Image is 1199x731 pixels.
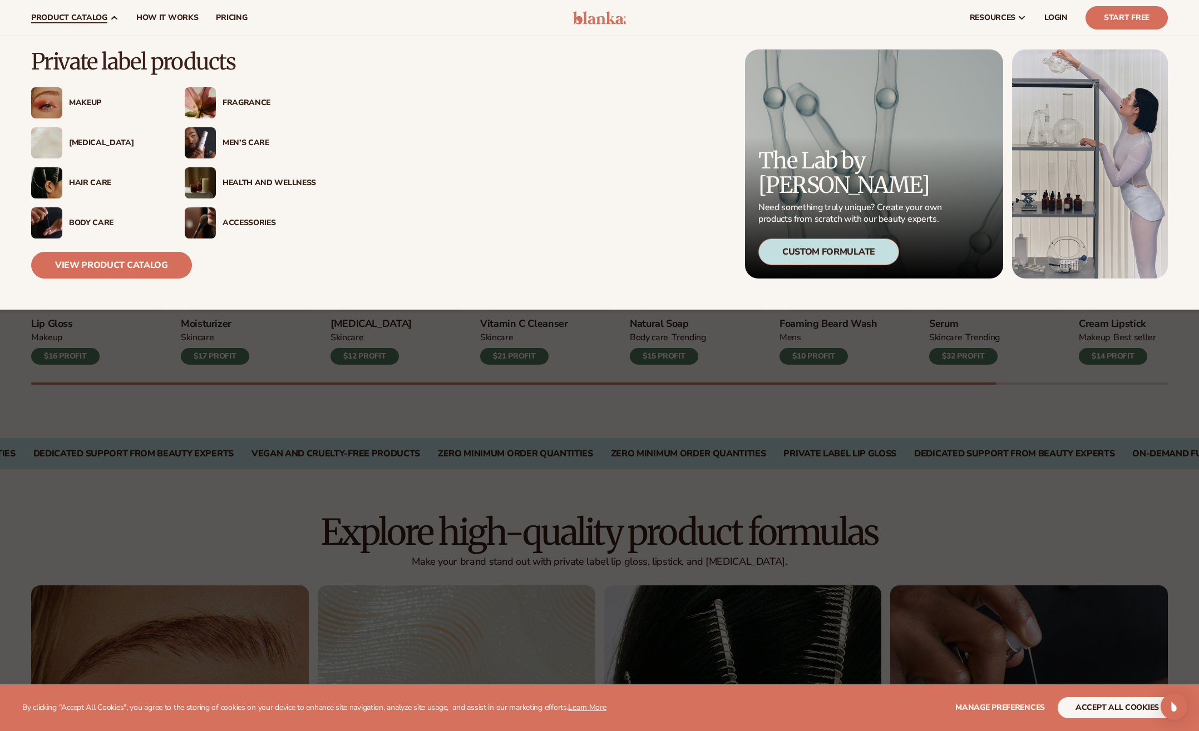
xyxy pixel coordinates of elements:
[136,13,199,22] span: How It Works
[758,238,899,265] div: Custom Formulate
[31,167,162,198] a: Female hair pulled back with clips. Hair Care
[31,49,316,74] p: Private label products
[223,218,316,228] div: Accessories
[185,127,216,158] img: Male holding moisturizer bottle.
[955,702,1045,713] span: Manage preferences
[31,127,62,158] img: Cream moisturizer swatch.
[69,178,162,188] div: Hair Care
[216,13,247,22] span: pricing
[69,218,162,228] div: Body Care
[223,178,316,188] div: Health And Wellness
[223,98,316,108] div: Fragrance
[955,697,1045,718] button: Manage preferences
[69,98,162,108] div: Makeup
[223,138,316,148] div: Men’s Care
[1161,693,1187,720] div: Open Intercom Messenger
[185,167,316,198] a: Candles and incense on table. Health And Wellness
[573,11,626,24] img: logo
[22,703,606,713] p: By clicking "Accept All Cookies", you agree to the storing of cookies on your device to enhance s...
[758,148,945,197] p: The Lab by [PERSON_NAME]
[745,49,1003,279] a: Microscopic product formula. The Lab by [PERSON_NAME] Need something truly unique? Create your ow...
[31,13,107,22] span: product catalog
[185,207,316,238] a: Female with makeup brush. Accessories
[185,87,216,118] img: Pink blooming flower.
[185,207,216,238] img: Female with makeup brush.
[31,87,162,118] a: Female with glitter eye makeup. Makeup
[31,207,162,238] a: Male hand applying moisturizer. Body Care
[970,13,1015,22] span: resources
[758,202,945,225] p: Need something truly unique? Create your own products from scratch with our beauty experts.
[31,167,62,198] img: Female hair pulled back with clips.
[31,87,62,118] img: Female with glitter eye makeup.
[31,127,162,158] a: Cream moisturizer swatch. [MEDICAL_DATA]
[185,167,216,198] img: Candles and incense on table.
[568,702,606,713] a: Learn More
[185,87,316,118] a: Pink blooming flower. Fragrance
[31,207,62,238] img: Male hand applying moisturizer.
[1044,13,1068,22] span: LOGIN
[1085,6,1168,29] a: Start Free
[185,127,316,158] a: Male holding moisturizer bottle. Men’s Care
[69,138,162,148] div: [MEDICAL_DATA]
[1058,697,1177,718] button: accept all cookies
[1012,49,1168,279] img: Female in lab with equipment.
[31,252,192,279] a: View Product Catalog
